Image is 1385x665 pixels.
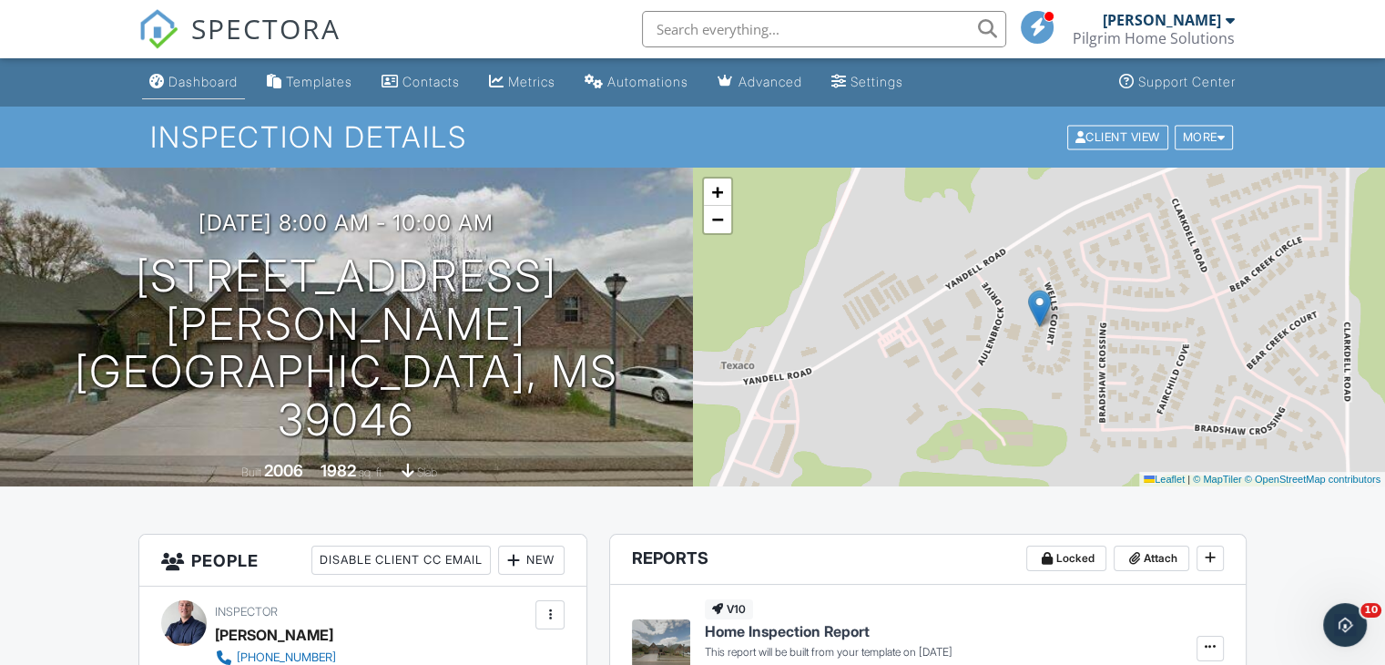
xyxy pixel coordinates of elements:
a: Zoom out [704,206,731,233]
div: [PERSON_NAME] [1103,11,1221,29]
div: 2006 [264,461,303,480]
span: − [711,208,723,230]
a: Settings [824,66,911,99]
div: Settings [850,74,903,89]
span: slab [417,465,437,479]
a: Metrics [482,66,563,99]
a: Leaflet [1144,474,1185,485]
span: Inspector [215,605,278,619]
h1: Inspection Details [150,121,1235,153]
span: Built [241,465,261,479]
a: © MapTiler [1193,474,1242,485]
div: Templates [286,74,352,89]
img: The Best Home Inspection Software - Spectora [138,9,178,49]
div: More [1175,125,1234,149]
div: Metrics [508,74,555,89]
input: Search everything... [642,11,1006,47]
a: Advanced [710,66,810,99]
div: Dashboard [168,74,238,89]
div: [PERSON_NAME] [215,621,333,649]
div: Support Center [1138,74,1236,89]
a: Dashboard [142,66,245,99]
div: 1982 [321,461,356,480]
a: Templates [260,66,360,99]
iframe: Intercom live chat [1323,603,1367,647]
span: 10 [1360,603,1381,618]
h3: [DATE] 8:00 am - 10:00 am [199,210,494,235]
div: New [498,546,565,575]
div: Automations [607,74,688,89]
div: Contacts [402,74,460,89]
a: Support Center [1112,66,1243,99]
div: Disable Client CC Email [311,546,491,575]
a: Client View [1065,129,1173,143]
a: SPECTORA [138,25,341,63]
img: Marker [1028,290,1051,327]
span: sq. ft. [359,465,384,479]
div: Client View [1067,125,1168,149]
a: Contacts [374,66,467,99]
h3: People [139,535,586,587]
span: SPECTORA [191,9,341,47]
a: Zoom in [704,179,731,206]
span: + [711,180,723,203]
div: [PHONE_NUMBER] [237,650,336,665]
a: © OpenStreetMap contributors [1245,474,1380,485]
span: | [1187,474,1190,485]
h1: [STREET_ADDRESS][PERSON_NAME] [GEOGRAPHIC_DATA], MS 39046 [29,252,664,445]
a: Automations (Basic) [577,66,696,99]
div: Pilgrim Home Solutions [1073,29,1235,47]
div: Advanced [738,74,802,89]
